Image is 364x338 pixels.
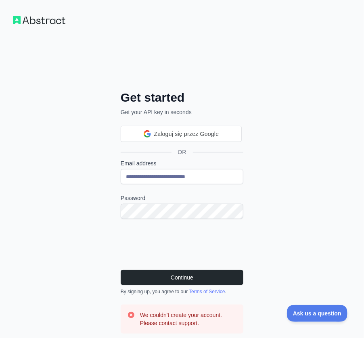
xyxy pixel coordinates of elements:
[121,229,243,260] iframe: reCAPTCHA
[189,289,225,294] a: Terms of Service
[121,194,243,202] label: Password
[121,90,243,105] h2: Get started
[121,270,243,285] button: Continue
[13,16,65,24] img: Workflow
[121,108,243,116] p: Get your API key in seconds
[121,288,243,295] div: By signing up, you agree to our .
[121,126,242,142] div: Zaloguj się przez Google
[140,311,237,327] h3: We couldn't create your account. Please contact support.
[154,130,219,138] span: Zaloguj się przez Google
[287,305,348,322] iframe: Toggle Customer Support
[121,159,243,167] label: Email address
[172,148,193,156] span: OR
